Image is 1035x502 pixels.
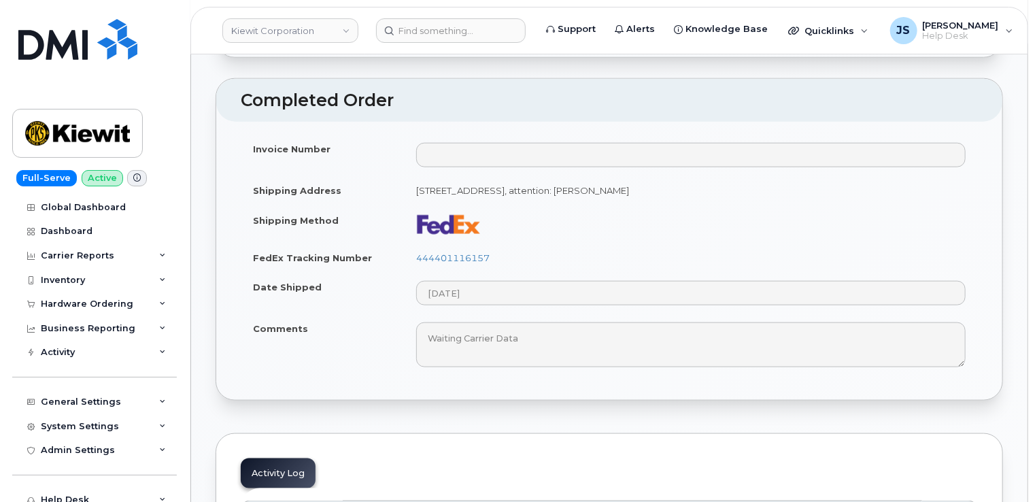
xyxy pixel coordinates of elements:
[976,443,1025,492] iframe: Messenger Launcher
[779,17,878,44] div: Quicklinks
[558,22,596,36] span: Support
[416,252,490,263] a: 444401116157
[253,281,322,294] label: Date Shipped
[253,252,372,265] label: FedEx Tracking Number
[416,214,481,235] img: fedex-bc01427081be8802e1fb5a1adb1132915e58a0589d7a9405a0dcbe1127be6add.png
[685,22,768,36] span: Knowledge Base
[881,17,1023,44] div: Jacob Shepherd
[605,16,664,43] a: Alerts
[253,143,330,156] label: Invoice Number
[376,18,526,43] input: Find something...
[241,91,978,110] h2: Completed Order
[222,18,358,43] a: Kiewit Corporation
[923,31,999,41] span: Help Desk
[253,322,308,335] label: Comments
[664,16,777,43] a: Knowledge Base
[923,20,999,31] span: [PERSON_NAME]
[804,25,854,36] span: Quicklinks
[897,22,911,39] span: JS
[626,22,655,36] span: Alerts
[253,214,339,227] label: Shipping Method
[253,184,341,197] label: Shipping Address
[416,322,966,367] textarea: Waiting Carrier Data
[537,16,605,43] a: Support
[404,175,978,205] td: [STREET_ADDRESS], attention: [PERSON_NAME]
